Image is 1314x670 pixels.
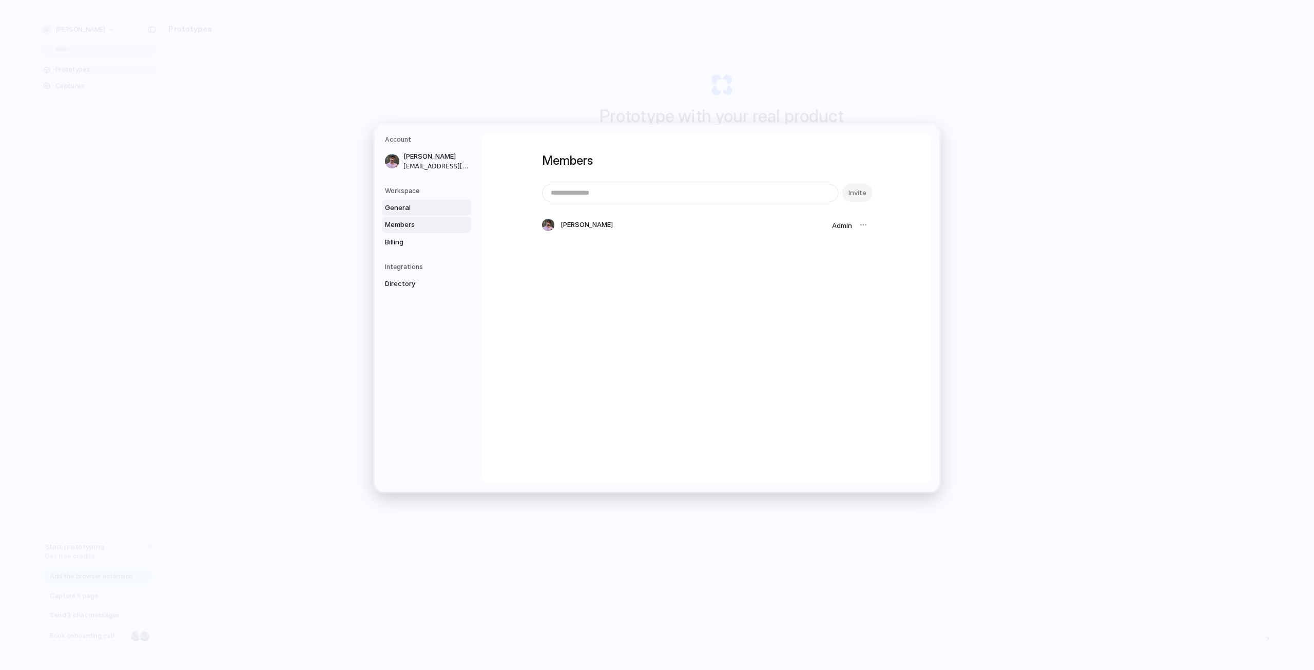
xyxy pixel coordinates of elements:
[385,135,471,144] h5: Account
[561,220,613,230] span: [PERSON_NAME]
[382,234,471,250] a: Billing
[385,279,451,289] span: Directory
[385,202,451,213] span: General
[385,186,471,195] h5: Workspace
[382,148,471,174] a: [PERSON_NAME][EMAIL_ADDRESS][DOMAIN_NAME]
[385,237,451,247] span: Billing
[382,199,471,216] a: General
[382,217,471,233] a: Members
[403,161,469,170] span: [EMAIL_ADDRESS][DOMAIN_NAME]
[385,220,451,230] span: Members
[542,151,871,170] h1: Members
[403,151,469,162] span: [PERSON_NAME]
[385,262,471,272] h5: Integrations
[382,276,471,292] a: Directory
[832,221,852,229] span: Admin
